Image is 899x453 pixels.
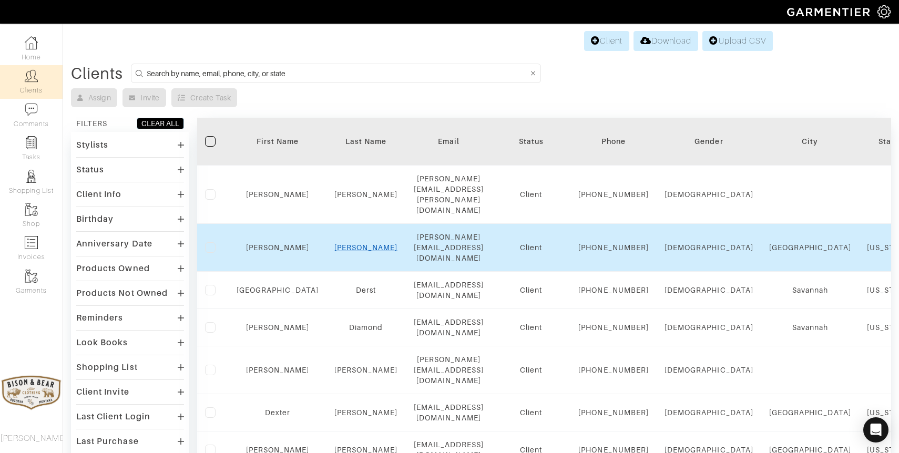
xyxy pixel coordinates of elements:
[665,136,753,147] div: Gender
[499,365,563,375] div: Client
[246,243,310,252] a: [PERSON_NAME]
[25,136,38,149] img: reminder-icon-8004d30b9f0a5d33ae49ab947aed9ed385cf756f9e5892f1edd6e32f2345188e.png
[76,118,107,129] div: FILTERS
[863,417,888,442] div: Open Intercom Messenger
[492,118,570,166] th: Toggle SortBy
[246,190,310,199] a: [PERSON_NAME]
[578,365,649,375] div: [PHONE_NUMBER]
[578,322,649,333] div: [PHONE_NUMBER]
[25,36,38,49] img: dashboard-icon-dbcd8f5a0b271acd01030246c82b418ddd0df26cd7fceb0bd07c9910d44c42f6.png
[76,164,104,175] div: Status
[499,136,563,147] div: Status
[25,69,38,83] img: clients-icon-6bae9207a08558b7cb47a8932f037763ab4055f8c8b6bfacd5dc20c3e0201464.png
[76,337,128,348] div: Look Books
[665,322,753,333] div: [DEMOGRAPHIC_DATA]
[349,323,383,332] a: Diamond
[414,232,484,263] div: [PERSON_NAME][EMAIL_ADDRESS][DOMAIN_NAME]
[237,136,319,147] div: First Name
[246,323,310,332] a: [PERSON_NAME]
[76,436,139,447] div: Last Purchase
[237,286,319,294] a: [GEOGRAPHIC_DATA]
[665,242,753,253] div: [DEMOGRAPHIC_DATA]
[499,242,563,253] div: Client
[769,136,851,147] div: City
[499,322,563,333] div: Client
[578,189,649,200] div: [PHONE_NUMBER]
[76,239,152,249] div: Anniversary Date
[578,407,649,418] div: [PHONE_NUMBER]
[71,68,123,79] div: Clients
[76,263,150,274] div: Products Owned
[334,366,398,374] a: [PERSON_NAME]
[25,236,38,249] img: orders-icon-0abe47150d42831381b5fb84f609e132dff9fe21cb692f30cb5eec754e2cba89.png
[76,387,129,397] div: Client Invite
[76,362,138,373] div: Shopping List
[578,136,649,147] div: Phone
[334,190,398,199] a: [PERSON_NAME]
[414,136,484,147] div: Email
[334,243,398,252] a: [PERSON_NAME]
[665,189,753,200] div: [DEMOGRAPHIC_DATA]
[25,103,38,116] img: comment-icon-a0a6a9ef722e966f86d9cbdc48e553b5cf19dbc54f86b18d962a5391bc8f6eb6.png
[702,31,773,51] a: Upload CSV
[414,280,484,301] div: [EMAIL_ADDRESS][DOMAIN_NAME]
[334,136,398,147] div: Last Name
[25,203,38,216] img: garments-icon-b7da505a4dc4fd61783c78ac3ca0ef83fa9d6f193b1c9dc38574b1d14d53ca28.png
[665,365,753,375] div: [DEMOGRAPHIC_DATA]
[326,118,406,166] th: Toggle SortBy
[414,402,484,423] div: [EMAIL_ADDRESS][DOMAIN_NAME]
[782,3,877,21] img: garmentier-logo-header-white-b43fb05a5012e4ada735d5af1a66efaba907eab6374d6393d1fbf88cb4ef424d.png
[578,285,649,295] div: [PHONE_NUMBER]
[665,407,753,418] div: [DEMOGRAPHIC_DATA]
[76,288,168,298] div: Products Not Owned
[76,214,114,224] div: Birthday
[769,242,851,253] div: [GEOGRAPHIC_DATA]
[657,118,761,166] th: Toggle SortBy
[229,118,326,166] th: Toggle SortBy
[76,189,122,200] div: Client Info
[769,322,851,333] div: Savannah
[584,31,629,51] a: Client
[137,118,184,129] button: CLEAR ALL
[499,407,563,418] div: Client
[25,170,38,183] img: stylists-icon-eb353228a002819b7ec25b43dbf5f0378dd9e0616d9560372ff212230b889e62.png
[769,285,851,295] div: Savannah
[877,5,891,18] img: gear-icon-white-bd11855cb880d31180b6d7d6211b90ccbf57a29d726f0c71d8c61bd08dd39cc2.png
[76,313,123,323] div: Reminders
[246,366,310,374] a: [PERSON_NAME]
[334,408,398,417] a: [PERSON_NAME]
[414,354,484,386] div: [PERSON_NAME][EMAIL_ADDRESS][DOMAIN_NAME]
[141,118,179,129] div: CLEAR ALL
[265,408,290,417] a: Dexter
[499,189,563,200] div: Client
[147,67,528,80] input: Search by name, email, phone, city, or state
[356,286,376,294] a: Derst
[499,285,563,295] div: Client
[634,31,698,51] a: Download
[414,317,484,338] div: [EMAIL_ADDRESS][DOMAIN_NAME]
[578,242,649,253] div: [PHONE_NUMBER]
[76,140,108,150] div: Stylists
[414,173,484,215] div: [PERSON_NAME][EMAIL_ADDRESS][PERSON_NAME][DOMAIN_NAME]
[25,270,38,283] img: garments-icon-b7da505a4dc4fd61783c78ac3ca0ef83fa9d6f193b1c9dc38574b1d14d53ca28.png
[665,285,753,295] div: [DEMOGRAPHIC_DATA]
[76,411,150,422] div: Last Client Login
[769,407,851,418] div: [GEOGRAPHIC_DATA]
